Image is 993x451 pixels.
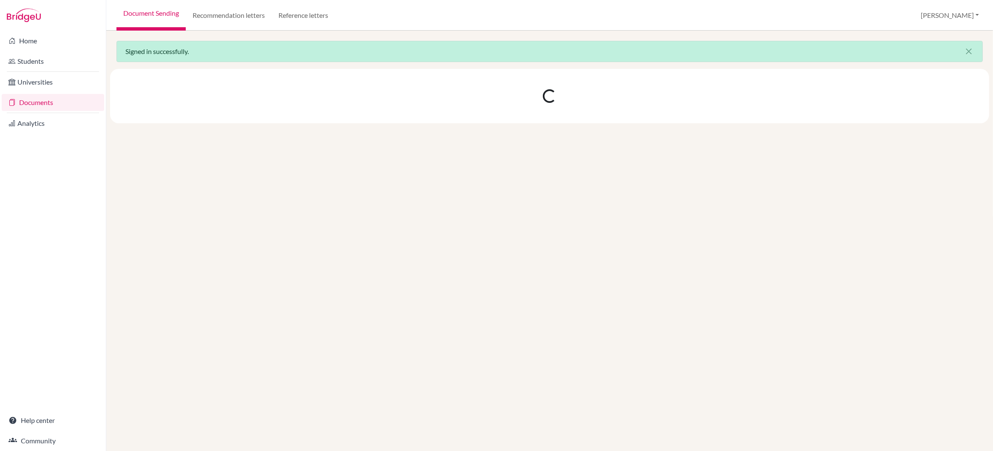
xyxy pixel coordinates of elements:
a: Universities [2,74,104,91]
a: Home [2,32,104,49]
a: Students [2,53,104,70]
i: close [964,46,974,57]
a: Help center [2,412,104,429]
button: Close [955,41,982,62]
a: Community [2,432,104,449]
a: Analytics [2,115,104,132]
button: [PERSON_NAME] [917,7,983,23]
a: Documents [2,94,104,111]
img: Bridge-U [7,9,41,22]
div: Signed in successfully. [116,41,983,62]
